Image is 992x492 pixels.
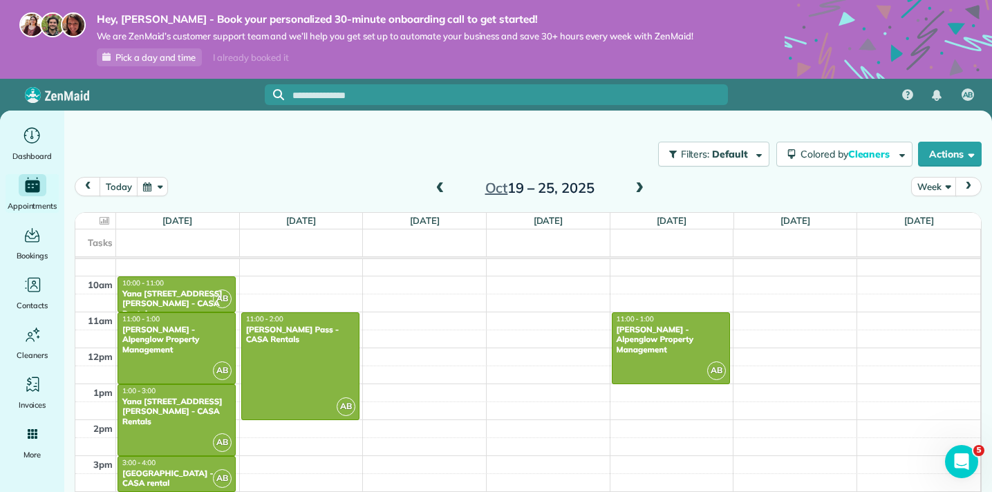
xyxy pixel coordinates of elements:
[213,290,232,308] span: AB
[122,386,156,395] span: 1:00 - 3:00
[213,469,232,488] span: AB
[904,215,934,226] a: [DATE]
[122,469,232,489] div: [GEOGRAPHIC_DATA] - CASA rental
[848,148,892,160] span: Cleaners
[115,52,196,63] span: Pick a day and time
[780,215,810,226] a: [DATE]
[6,323,59,362] a: Cleaners
[963,90,973,101] span: AB
[485,179,508,196] span: Oct
[6,174,59,213] a: Appointments
[97,48,202,66] a: Pick a day and time
[617,314,654,323] span: 11:00 - 1:00
[61,12,86,37] img: michelle-19f622bdf1676172e81f8f8fba1fb50e276960ebfe0243fe18214015130c80e4.jpg
[265,89,284,100] button: Focus search
[17,299,48,312] span: Contacts
[205,49,297,66] div: I already booked it
[40,12,65,37] img: jorge-587dff0eeaa6aab1f244e6dc62b8924c3b6ad411094392a53c71c6c4a576187d.jpg
[122,314,160,323] span: 11:00 - 1:00
[24,448,41,462] span: More
[122,458,156,467] span: 3:00 - 4:00
[273,89,284,100] svg: Focus search
[93,459,113,470] span: 3pm
[162,215,192,226] a: [DATE]
[97,30,693,42] span: We are ZenMaid’s customer support team and we’ll help you get set up to automate your business an...
[707,361,726,380] span: AB
[17,348,48,362] span: Cleaners
[8,199,57,213] span: Appointments
[88,315,113,326] span: 11am
[658,142,769,167] button: Filters: Default
[651,142,769,167] a: Filters: Default
[122,289,232,319] div: Yana [STREET_ADDRESS][PERSON_NAME] - CASA Rentals
[973,445,984,456] span: 5
[6,124,59,163] a: Dashboard
[122,397,232,426] div: Yana [STREET_ADDRESS][PERSON_NAME] - CASA Rentals
[6,373,59,412] a: Invoices
[97,12,693,26] strong: Hey, [PERSON_NAME] - Book your personalized 30-minute onboarding call to get started!
[453,180,626,196] h2: 19 – 25, 2025
[12,149,52,163] span: Dashboard
[286,215,316,226] a: [DATE]
[657,215,686,226] a: [DATE]
[801,148,895,160] span: Colored by
[681,148,710,160] span: Filters:
[19,12,44,37] img: maria-72a9807cf96188c08ef61303f053569d2e2a8a1cde33d635c8a3ac13582a053d.jpg
[88,237,113,248] span: Tasks
[213,433,232,452] span: AB
[6,224,59,263] a: Bookings
[911,177,956,196] button: Week
[17,249,48,263] span: Bookings
[93,423,113,434] span: 2pm
[213,361,232,380] span: AB
[93,387,113,398] span: 1pm
[918,142,982,167] button: Actions
[122,325,232,354] div: [PERSON_NAME] - Alpenglow Property Management
[88,351,113,362] span: 12pm
[246,314,283,323] span: 11:00 - 2:00
[6,274,59,312] a: Contacts
[945,445,978,478] iframe: Intercom live chat
[955,177,982,196] button: next
[100,177,138,196] button: today
[712,148,749,160] span: Default
[891,79,992,111] nav: Main
[337,397,355,416] span: AB
[616,325,726,354] div: [PERSON_NAME] - Alpenglow Property Management
[122,278,164,287] span: 10:00 - 11:00
[19,398,46,412] span: Invoices
[75,177,101,196] button: prev
[922,80,951,111] div: Notifications
[88,279,113,290] span: 10am
[534,215,563,226] a: [DATE]
[776,142,913,167] button: Colored byCleaners
[245,325,355,345] div: [PERSON_NAME] Pass - CASA Rentals
[410,215,440,226] a: [DATE]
